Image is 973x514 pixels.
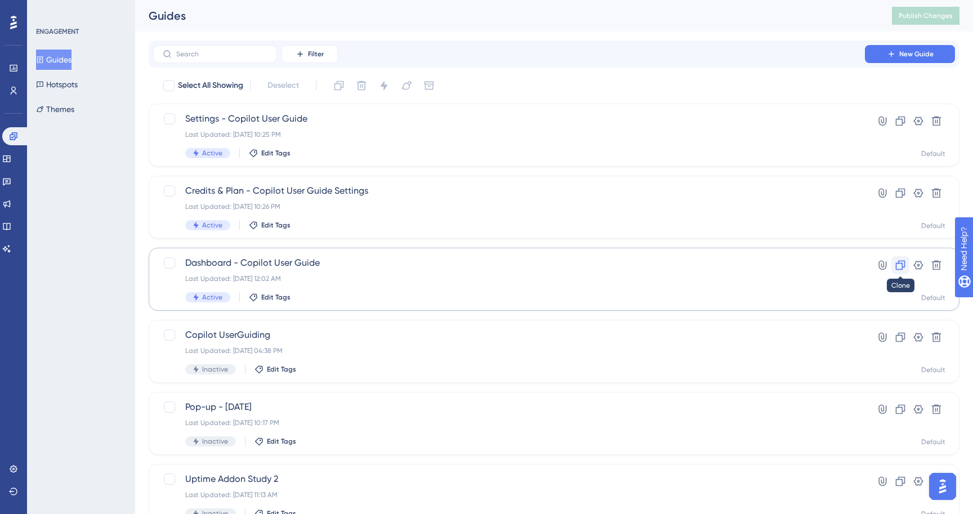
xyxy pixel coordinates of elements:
div: Default [921,365,945,374]
div: Last Updated: [DATE] 10:26 PM [185,202,833,211]
span: Active [202,149,222,158]
span: Uptime Addon Study 2 [185,472,833,486]
span: Publish Changes [899,11,953,20]
button: Edit Tags [255,437,296,446]
input: Search [176,50,267,58]
span: New Guide [899,50,934,59]
span: Inactive [202,437,228,446]
div: Last Updated: [DATE] 10:25 PM [185,130,833,139]
span: Settings - Copilot User Guide [185,112,833,126]
div: ENGAGEMENT [36,27,79,36]
button: Themes [36,99,74,119]
div: Last Updated: [DATE] 12:02 AM [185,274,833,283]
button: Publish Changes [892,7,959,25]
span: Dashboard - Copilot User Guide [185,256,833,270]
span: Edit Tags [267,437,296,446]
button: Edit Tags [249,221,291,230]
div: Default [921,437,945,446]
span: Credits & Plan - Copilot User Guide Settings [185,184,833,198]
button: Edit Tags [249,149,291,158]
span: Edit Tags [261,149,291,158]
span: Edit Tags [261,293,291,302]
div: Guides [149,8,864,24]
button: Edit Tags [255,365,296,374]
span: Filter [308,50,324,59]
button: Edit Tags [249,293,291,302]
span: Deselect [267,79,299,92]
span: Need Help? [26,3,70,16]
div: Default [921,149,945,158]
span: Edit Tags [267,365,296,374]
div: Last Updated: [DATE] 04:38 PM [185,346,833,355]
div: Default [921,293,945,302]
span: Active [202,293,222,302]
span: Edit Tags [261,221,291,230]
span: Copilot UserGuiding [185,328,833,342]
button: Deselect [257,75,309,96]
span: Active [202,221,222,230]
iframe: UserGuiding AI Assistant Launcher [926,470,959,503]
span: Inactive [202,365,228,374]
button: New Guide [865,45,955,63]
button: Filter [282,45,338,63]
div: Last Updated: [DATE] 10:17 PM [185,418,833,427]
span: Select All Showing [178,79,243,92]
div: Default [921,221,945,230]
button: Hotspots [36,74,78,95]
div: Last Updated: [DATE] 11:13 AM [185,490,833,499]
span: Pop-up - [DATE] [185,400,833,414]
button: Guides [36,50,72,70]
